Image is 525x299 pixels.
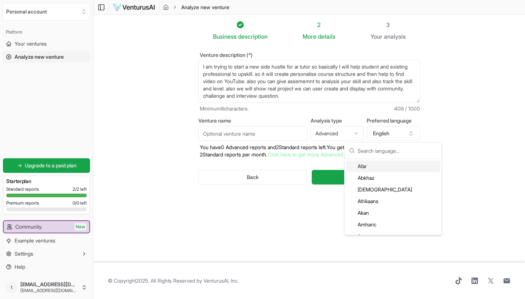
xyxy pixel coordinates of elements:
[15,223,42,230] span: Community
[367,126,420,141] button: English
[303,20,335,29] div: 2
[198,144,420,158] p: You have 0 Advanced reports and 2 Standard reports left. Y ou get 0 Advanced reports and 2 Standa...
[3,261,90,273] a: Help
[198,118,308,123] label: Venture name
[163,4,229,11] nav: breadcrumb
[303,32,316,41] span: More
[15,40,47,47] span: Your ventures
[3,51,90,63] a: Analyze new venture
[198,170,307,185] button: Back
[25,162,77,169] span: Upgrade to a paid plan
[346,172,440,184] div: Abkhaz
[346,195,440,207] div: Afrikaans
[15,237,55,244] span: Example ventures
[200,105,249,112] span: Minimum 8 characters.
[3,26,90,38] div: Platform
[73,200,87,206] span: 0 / 0 left
[198,60,420,103] textarea: I am trying to start a new side hustle for ai tutor so basically I will help student and existing...
[346,219,440,230] div: Amharic
[318,33,335,40] span: details
[20,288,78,294] span: [EMAIL_ADDRESS][DOMAIN_NAME]
[213,32,237,41] span: Business
[4,221,89,233] a: CommunityNew
[20,281,78,288] span: [EMAIL_ADDRESS][DOMAIN_NAME]
[6,186,39,192] span: Standard reports
[113,3,155,12] img: logo
[3,38,90,50] a: Your ventures
[6,200,39,206] span: Premium reports
[346,230,440,242] div: Aragonese
[6,178,87,185] h3: Starter plan
[198,53,420,58] label: Venture description (*)
[346,184,440,195] div: [DEMOGRAPHIC_DATA]
[384,33,406,40] span: analysis
[358,143,437,159] input: Search language...
[346,207,440,219] div: Akan
[268,151,362,158] a: Click here to get more Advanced reports.
[370,32,382,41] span: Your
[203,277,237,284] a: VenturusAI, Inc
[3,248,90,260] button: Settings
[238,33,268,40] span: description
[181,4,229,11] span: Analyze new venture
[198,126,308,141] input: Optional venture name
[311,118,364,123] label: Analysis type
[3,3,90,20] button: Select an organization
[312,170,420,185] button: Generate
[346,160,440,172] div: Afar
[15,53,64,61] span: Analyze new venture
[3,279,90,296] button: t[EMAIL_ADDRESS][DOMAIN_NAME][EMAIL_ADDRESS][DOMAIN_NAME]
[15,250,33,257] span: Settings
[3,235,90,246] a: Example ventures
[370,20,406,29] div: 3
[6,281,17,293] span: t
[3,158,90,173] a: Upgrade to a paid plan
[15,263,25,271] span: Help
[367,118,420,123] label: Preferred language
[73,186,87,192] span: 2 / 2 left
[74,223,86,230] span: New
[108,277,238,284] span: © Copyright 2025 . All Rights Reserved by .
[394,105,420,112] span: 409 / 1000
